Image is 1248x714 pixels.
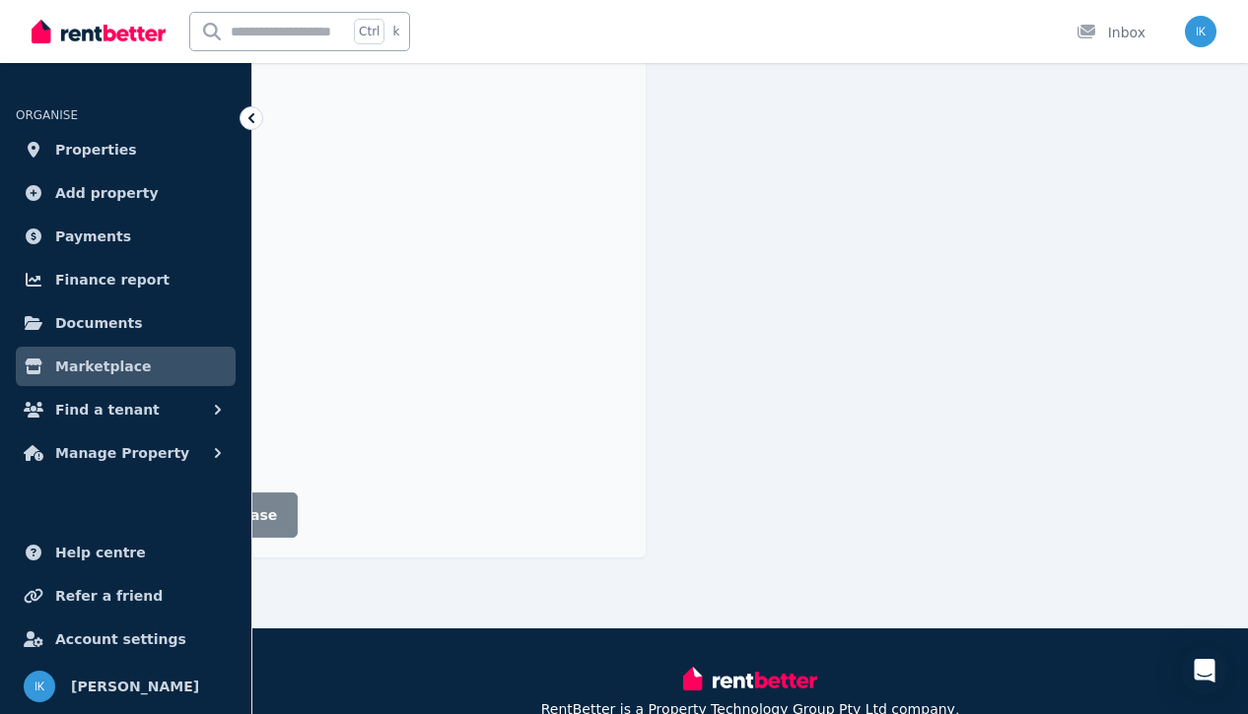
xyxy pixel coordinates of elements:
[16,347,236,386] a: Marketplace
[55,181,159,205] span: Add property
[16,130,236,169] a: Properties
[71,675,199,698] span: [PERSON_NAME]
[55,441,189,465] span: Manage Property
[16,533,236,572] a: Help centre
[16,173,236,213] a: Add property
[55,584,163,608] span: Refer a friend
[55,268,170,292] span: Finance report
[16,217,236,256] a: Payments
[1185,16,1216,47] img: Igor Kuster
[55,398,160,422] span: Find a tenant
[16,303,236,343] a: Documents
[16,390,236,429] button: Find a tenant
[55,355,151,378] span: Marketplace
[16,576,236,616] a: Refer a friend
[55,627,186,651] span: Account settings
[24,671,55,702] img: Igor Kuster
[55,225,131,248] span: Payments
[55,541,146,564] span: Help centre
[16,619,236,659] a: Account settings
[1181,647,1228,694] div: Open Intercom Messenger
[16,433,236,473] button: Manage Property
[32,17,166,46] img: RentBetter
[55,138,137,162] span: Properties
[683,664,817,693] img: RentBetter
[16,260,236,299] a: Finance report
[354,19,384,44] span: Ctrl
[55,311,143,335] span: Documents
[1076,23,1145,42] div: Inbox
[392,24,399,39] span: k
[16,108,78,122] span: ORGANISE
